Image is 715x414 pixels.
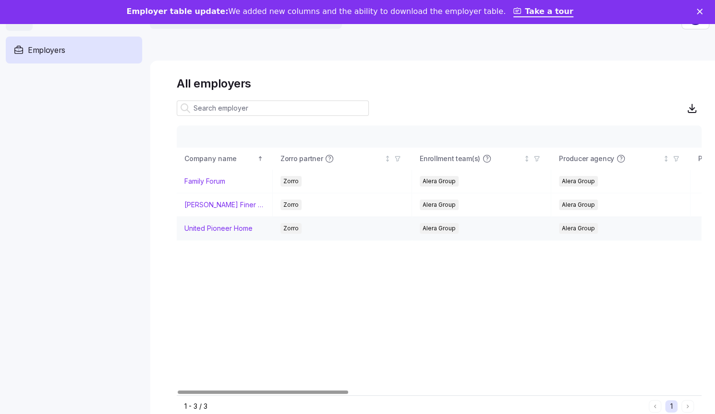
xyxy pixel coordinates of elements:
div: Not sorted [523,155,530,162]
span: Alera Group [562,200,595,210]
b: Employer table update: [126,7,228,16]
a: Family Forum [184,176,225,186]
span: Alera Group [562,223,595,234]
th: Producer agencyNot sorted [551,148,691,170]
div: 1 - 3 / 3 [184,401,645,411]
th: Zorro partnerNot sorted [273,148,412,170]
span: Zorro [283,223,299,234]
div: Close [697,9,706,14]
span: Zorro partner [280,154,323,163]
div: Not sorted [663,155,669,162]
span: Zorro [283,176,299,187]
span: Alera Group [423,223,456,234]
span: Employers [28,44,65,56]
span: Zorro [283,200,299,210]
span: Alera Group [423,200,456,210]
div: Company name [184,153,255,164]
a: United Pioneer Home [184,224,253,233]
a: [PERSON_NAME] Finer Meats [184,200,265,210]
div: Not sorted [384,155,391,162]
th: Company nameSorted ascending [177,148,273,170]
div: We added new columns and the ability to download the employer table. [126,7,506,16]
input: Search employer [177,100,369,116]
button: Next page [681,400,694,413]
span: Alera Group [423,176,456,187]
div: Sorted ascending [257,155,264,162]
span: Alera Group [562,176,595,187]
button: 1 [665,400,678,413]
h1: All employers [177,76,702,91]
a: Employers [6,37,142,63]
button: Previous page [649,400,661,413]
a: Take a tour [513,7,573,17]
span: Producer agency [559,154,614,163]
span: Enrollment team(s) [420,154,480,163]
th: Enrollment team(s)Not sorted [412,148,551,170]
